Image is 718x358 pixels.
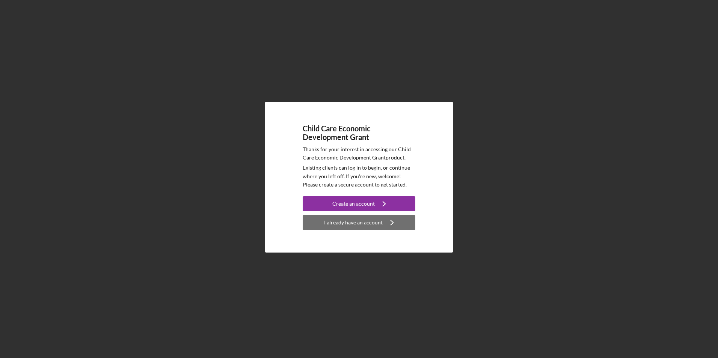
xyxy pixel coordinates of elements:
a: Create an account [303,196,415,213]
div: I already have an account [324,215,383,230]
button: I already have an account [303,215,415,230]
div: Create an account [332,196,375,211]
h4: Child Care Economic Development Grant [303,124,415,141]
button: Create an account [303,196,415,211]
p: Existing clients can log in to begin, or continue where you left off. If you're new, welcome! Ple... [303,164,415,189]
p: Thanks for your interest in accessing our Child Care Economic Development Grant product. [303,145,415,162]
